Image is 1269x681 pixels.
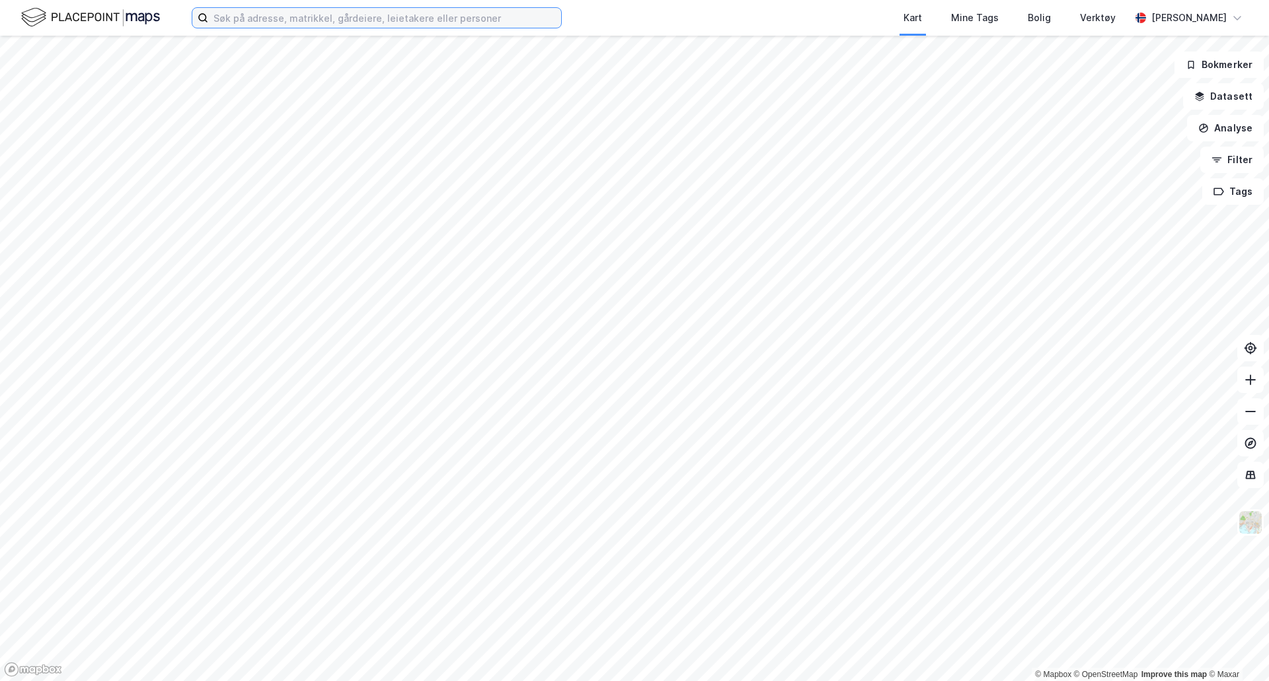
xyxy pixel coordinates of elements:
[1174,52,1264,78] button: Bokmerker
[1151,10,1227,26] div: [PERSON_NAME]
[1080,10,1116,26] div: Verktøy
[951,10,999,26] div: Mine Tags
[1074,670,1138,679] a: OpenStreetMap
[1200,147,1264,173] button: Filter
[4,662,62,677] a: Mapbox homepage
[1141,670,1207,679] a: Improve this map
[21,6,160,29] img: logo.f888ab2527a4732fd821a326f86c7f29.svg
[1183,83,1264,110] button: Datasett
[1202,178,1264,205] button: Tags
[208,8,561,28] input: Søk på adresse, matrikkel, gårdeiere, leietakere eller personer
[1035,670,1071,679] a: Mapbox
[1028,10,1051,26] div: Bolig
[1203,618,1269,681] iframe: Chat Widget
[904,10,922,26] div: Kart
[1203,618,1269,681] div: Kontrollprogram for chat
[1187,115,1264,141] button: Analyse
[1238,510,1263,535] img: Z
